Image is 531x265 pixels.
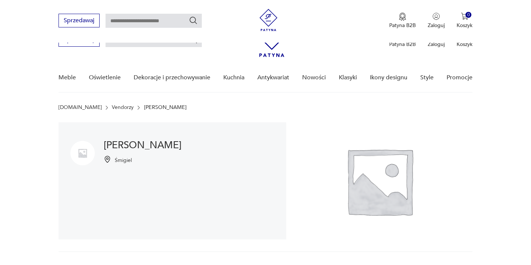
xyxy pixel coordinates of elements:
a: Sprzedawaj [59,19,100,24]
div: 0 [465,12,472,18]
a: Meble [59,63,76,92]
img: Ikonka użytkownika [433,13,440,20]
h1: [PERSON_NAME] [104,141,181,150]
button: Szukaj [189,16,198,25]
p: Patyna B2B [389,22,416,29]
a: Antykwariat [257,63,289,92]
img: Ikona koszyka [461,13,468,20]
img: Ikona medalu [399,13,406,21]
a: Dekoracje i przechowywanie [134,63,210,92]
p: [PERSON_NAME] [144,105,187,110]
p: Patyna B2B [389,41,416,48]
p: Zaloguj [428,41,445,48]
button: Zaloguj [428,13,445,29]
a: Klasyki [339,63,357,92]
a: Oświetlenie [89,63,121,92]
button: Patyna B2B [389,13,416,29]
img: Ikonka pinezki mapy [104,156,111,163]
a: [DOMAIN_NAME] [59,105,102,110]
a: Promocje [447,63,472,92]
img: Marco [286,122,472,239]
a: Vendorzy [112,105,134,110]
p: Koszyk [457,22,472,29]
a: Sprzedawaj [59,38,100,43]
a: Kuchnia [223,63,244,92]
p: Koszyk [457,41,472,48]
img: Patyna - sklep z meblami i dekoracjami vintage [257,9,280,31]
p: Zaloguj [428,22,445,29]
a: Ikony designu [370,63,407,92]
button: 0Koszyk [457,13,472,29]
button: Sprzedawaj [59,14,100,27]
a: Ikona medaluPatyna B2B [389,13,416,29]
p: Śmigiel [115,157,132,164]
a: Style [420,63,434,92]
img: Marco [70,141,95,165]
a: Nowości [302,63,326,92]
